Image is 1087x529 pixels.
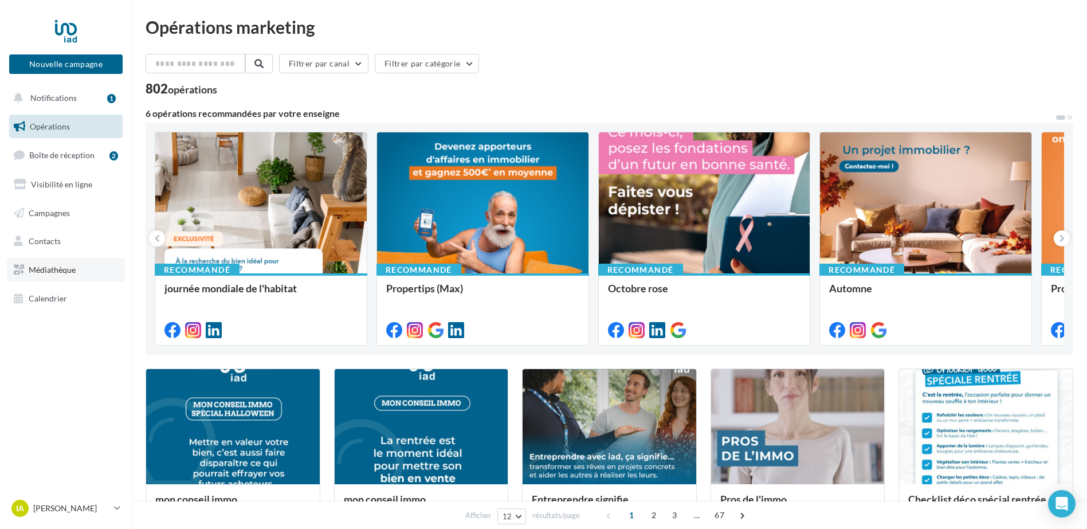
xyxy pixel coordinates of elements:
[7,229,125,253] a: Contacts
[7,258,125,282] a: Médiathèque
[622,506,641,524] span: 1
[1048,490,1076,518] div: Open Intercom Messenger
[279,54,368,73] button: Filtrer par canal
[503,512,512,521] span: 12
[29,236,61,246] span: Contacts
[665,506,684,524] span: 3
[7,143,125,167] a: Boîte de réception2
[7,201,125,225] a: Campagnes
[829,283,1022,305] div: Automne
[376,264,461,276] div: Recommandé
[375,54,479,73] button: Filtrer par catégorie
[168,84,217,95] div: opérations
[30,93,77,103] span: Notifications
[710,506,729,524] span: 67
[598,264,683,276] div: Recommandé
[386,283,579,305] div: Propertips (Max)
[645,506,663,524] span: 2
[688,506,706,524] span: ...
[7,287,125,311] a: Calendrier
[146,109,1055,118] div: 6 opérations recommandées par votre enseigne
[33,503,109,514] p: [PERSON_NAME]
[16,503,24,514] span: IA
[344,493,499,516] div: mon conseil immo
[146,83,217,95] div: 802
[532,510,580,521] span: résultats/page
[465,510,491,521] span: Afficher
[155,493,311,516] div: mon conseil immo
[107,94,116,103] div: 1
[720,493,876,516] div: Pros de l'immo
[7,115,125,139] a: Opérations
[30,122,70,131] span: Opérations
[908,493,1064,516] div: Checklist déco spécial rentrée
[7,173,125,197] a: Visibilité en ligne
[29,207,70,217] span: Campagnes
[608,283,801,305] div: Octobre rose
[497,508,527,524] button: 12
[29,293,67,303] span: Calendrier
[29,150,95,160] span: Boîte de réception
[31,179,92,189] span: Visibilité en ligne
[29,265,76,275] span: Médiathèque
[164,283,358,305] div: journée mondiale de l'habitat
[532,493,687,516] div: Entreprendre signifie
[819,264,904,276] div: Recommandé
[9,497,123,519] a: IA [PERSON_NAME]
[9,54,123,74] button: Nouvelle campagne
[7,86,120,110] button: Notifications 1
[155,264,240,276] div: Recommandé
[146,18,1073,36] div: Opérations marketing
[109,151,118,160] div: 2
